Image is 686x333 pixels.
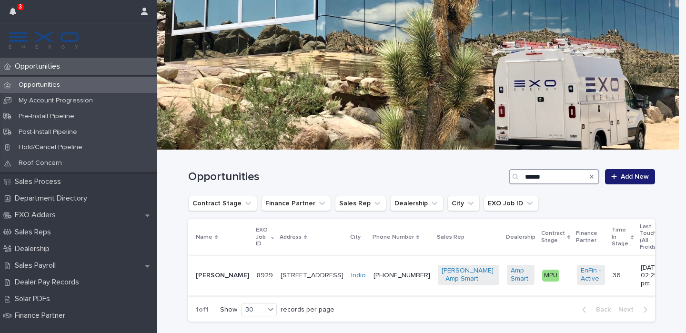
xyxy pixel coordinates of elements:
p: Contract Stage [541,228,565,246]
a: Add New [605,169,655,184]
a: Indio [351,272,366,280]
p: Solar PDFs [11,294,58,303]
p: Sales Process [11,177,69,186]
p: Dealership [506,232,535,242]
img: FKS5r6ZBThi8E5hshIGi [8,31,80,50]
p: EXO Adders [11,211,63,220]
div: MPU [542,270,559,282]
p: City [350,232,361,242]
a: EnFin - Active [581,267,601,283]
p: records per page [281,306,334,314]
button: Back [575,305,615,314]
tr: [PERSON_NAME]89298929 [STREET_ADDRESS]Indio [PHONE_NUMBER][PERSON_NAME] - Amp Smart Amp Smart MPU... [188,256,684,295]
p: My Account Progression [11,97,101,105]
div: 30 [242,305,264,315]
h1: Opportunities [188,170,505,184]
p: Roof Concern [11,159,70,167]
p: Dealer Pay Records [11,278,87,287]
p: Dealership [11,244,57,253]
p: Opportunities [11,62,68,71]
p: Last Touched (All Fields) [640,222,664,253]
p: Finance Partner [576,228,606,246]
span: Next [618,306,639,313]
p: Sales Rep [437,232,464,242]
p: 1 of 1 [188,298,216,322]
p: Sales Reps [11,228,59,237]
button: Next [615,305,655,314]
p: Name [196,232,212,242]
p: Show [220,306,237,314]
a: [PERSON_NAME] - Amp Smart [442,267,495,283]
p: Opportunities [11,81,68,89]
p: 3 [19,3,22,10]
button: Finance Partner [261,196,331,211]
span: Add New [621,173,649,180]
p: Phone Number [373,232,414,242]
p: [DATE] 02:29 pm [641,264,669,288]
button: Sales Rep [335,196,386,211]
a: [PHONE_NUMBER] [373,272,430,279]
p: Finance Partner [11,311,73,320]
p: Hold/Cancel Pipeline [11,143,90,151]
p: Sales Payroll [11,261,63,270]
p: [STREET_ADDRESS] [281,272,343,280]
p: Post-Install Pipeline [11,128,85,136]
a: Amp Smart [511,267,531,283]
p: 8929 [257,270,275,280]
button: Contract Stage [188,196,257,211]
p: [PERSON_NAME] [196,272,249,280]
p: EXO Job ID [256,225,269,249]
button: EXO Job ID [484,196,539,211]
p: Pre-Install Pipeline [11,112,82,121]
p: Address [280,232,302,242]
button: Dealership [390,196,444,211]
input: Search [509,169,599,184]
p: Time In Stage [612,225,628,249]
p: Department Directory [11,194,95,203]
button: City [447,196,480,211]
div: 3 [10,6,22,23]
p: 36 [613,270,623,280]
span: Back [590,306,611,313]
